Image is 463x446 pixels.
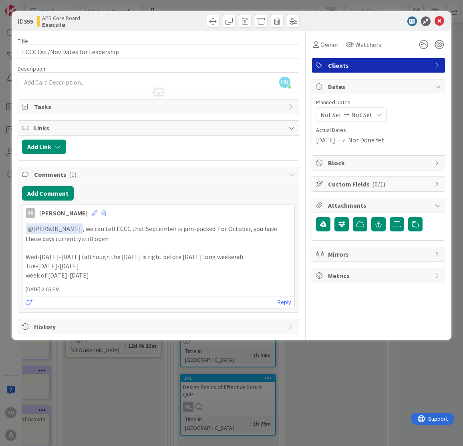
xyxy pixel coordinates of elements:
button: Add Link [22,140,66,154]
span: Attachments [328,201,431,210]
span: ( 0/1 ) [372,180,385,188]
span: Description [18,65,45,72]
span: Clients [328,61,431,70]
span: HU [279,77,290,88]
span: [PERSON_NAME] [28,225,81,233]
span: ( 1 ) [69,170,76,178]
span: ID [18,16,33,26]
span: Not Done Yet [348,135,384,145]
a: Reply [278,297,291,307]
span: Watchers [355,40,381,49]
button: Add Comment [22,186,74,201]
span: Support [17,1,36,11]
div: HU [26,208,35,218]
span: Not Set [351,110,372,120]
p: Tue-[DATE]-[DATE] [26,262,291,271]
label: Title [18,37,28,45]
span: [DATE] [316,135,335,145]
span: Planned Dates [316,98,441,107]
p: Wed-[DATE]-[DATE] (although the [DATE] is right before [DATE] long weekend) [26,252,291,262]
span: @ [28,225,33,233]
span: Dates [328,82,431,91]
b: 355 [24,17,33,25]
span: Actual Dates [316,126,441,134]
span: Block [328,158,431,168]
div: [PERSON_NAME] [39,208,88,218]
span: Tasks [34,102,284,111]
span: Links [34,123,284,133]
span: Not Set [320,110,342,120]
p: week of [DATE]-[DATE] [26,271,291,280]
span: History [34,322,284,331]
span: Metrics [328,271,431,280]
span: Mirrors [328,249,431,259]
span: APR Core Board [42,15,80,21]
input: type card name here... [18,45,299,59]
span: Owner [320,40,338,49]
span: Custom Fields [328,179,431,189]
p: , we can tell ECCC that September is jam-packed. For October, you have these days currently still... [26,223,291,243]
span: [DATE] 2:05 PM [22,285,294,294]
b: Execute [42,21,80,28]
span: Comments [34,170,284,179]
